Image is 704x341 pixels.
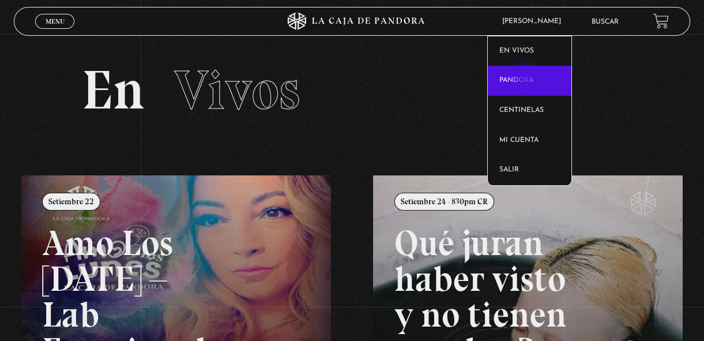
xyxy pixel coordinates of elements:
[488,155,571,185] a: Salir
[496,18,573,25] span: [PERSON_NAME]
[82,63,623,118] h2: En
[42,28,69,36] span: Cerrar
[488,66,571,96] a: Pandora
[653,13,669,29] a: View your shopping cart
[488,126,571,156] a: Mi cuenta
[592,18,619,25] a: Buscar
[174,57,300,123] span: Vivos
[46,18,65,25] span: Menu
[488,36,571,66] a: En vivos
[488,96,571,126] a: Centinelas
